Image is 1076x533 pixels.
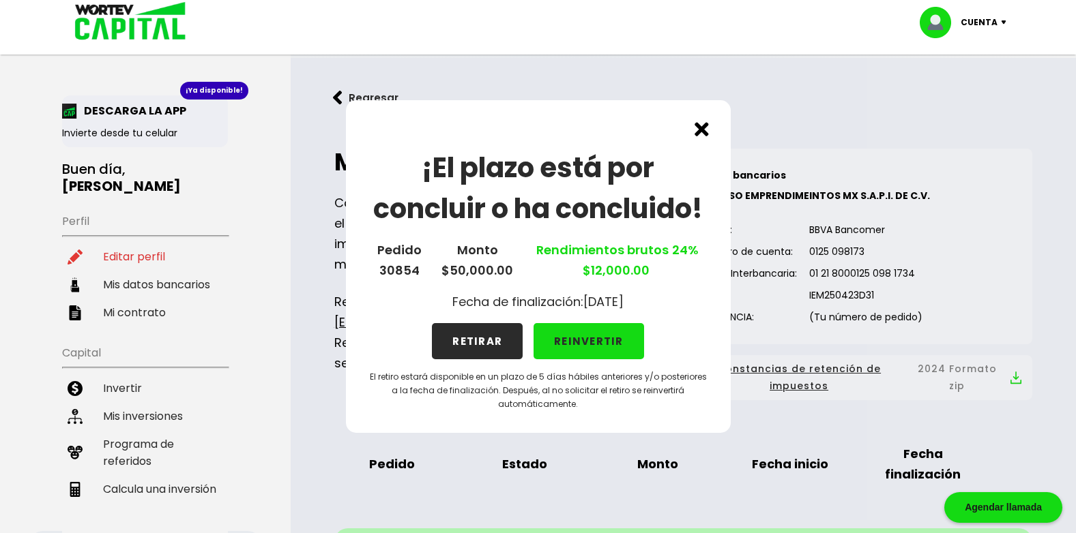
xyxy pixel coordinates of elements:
div: Agendar llamada [944,492,1062,523]
a: Rendimientos brutos $12,000.00 [533,241,699,279]
p: El retiro estará disponible en un plazo de 5 días hábiles anteriores y/o posteriores a la fecha d... [368,370,709,411]
span: 24% [669,241,699,258]
p: Monto $50,000.00 [441,240,513,281]
p: Cuenta [961,12,998,33]
button: REINVERTIR [534,323,644,359]
img: cross.ed5528e3.svg [695,122,709,136]
button: RETIRAR [432,323,523,359]
p: Fecha de finalización: [DATE] [452,292,624,312]
h1: ¡El plazo está por concluir o ha concluido! [368,147,709,229]
img: icon-down [998,20,1016,25]
p: Pedido 30854 [377,240,422,281]
img: profile-image [920,7,961,38]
